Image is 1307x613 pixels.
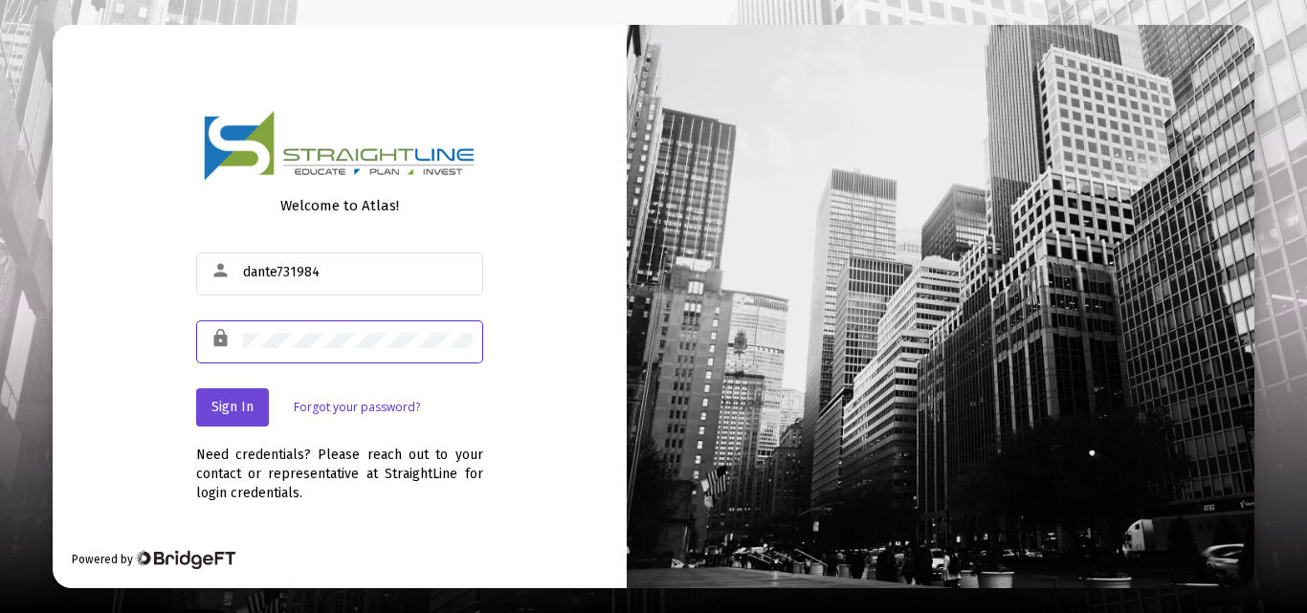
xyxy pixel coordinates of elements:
[135,550,235,569] img: Bridge Financial Technology Logo
[294,398,420,417] a: Forgot your password?
[210,327,233,350] mat-icon: lock
[210,259,233,282] mat-icon: person
[211,399,254,415] span: Sign In
[204,110,476,182] img: Logo
[243,265,473,280] input: Email or Username
[196,427,483,503] div: Need credentials? Please reach out to your contact or representative at StraightLine for login cr...
[196,388,269,427] button: Sign In
[72,550,235,569] div: Powered by
[196,196,483,215] div: Welcome to Atlas!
